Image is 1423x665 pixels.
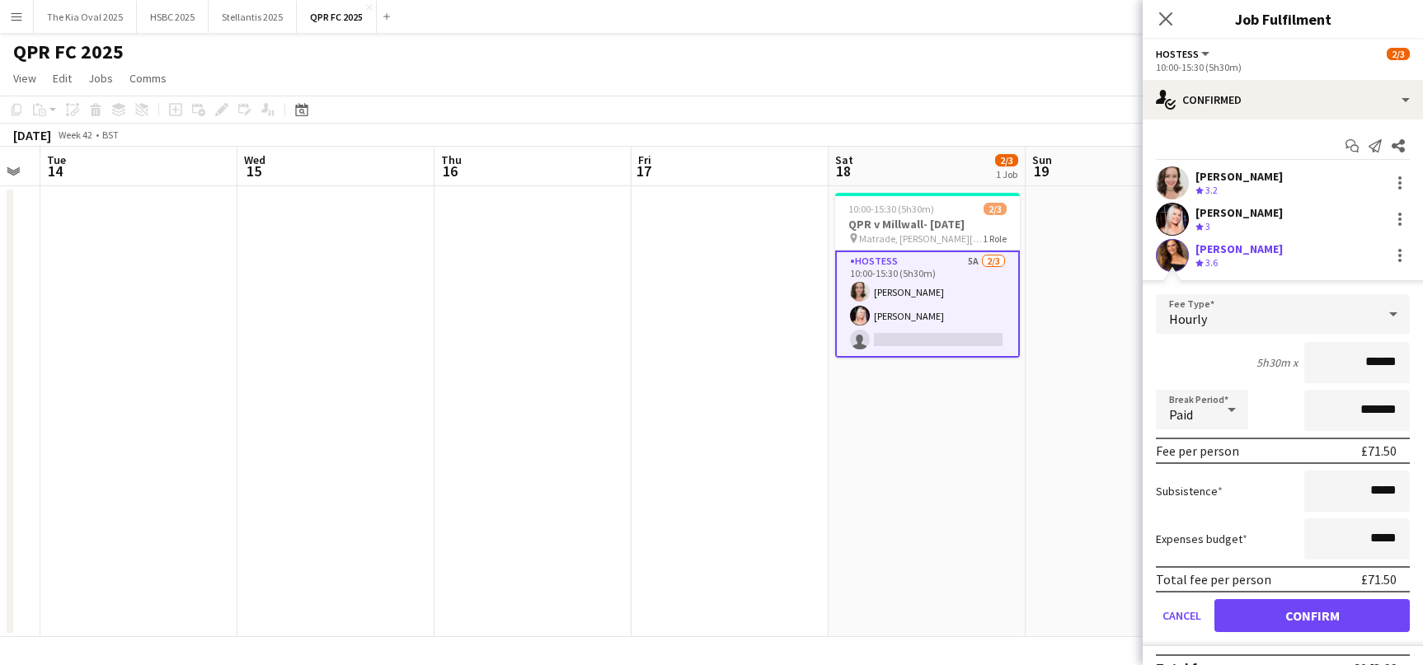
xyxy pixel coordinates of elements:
[1169,406,1193,423] span: Paid
[1156,48,1212,60] button: Hostess
[1195,169,1283,184] div: [PERSON_NAME]
[1143,80,1423,119] div: Confirmed
[835,251,1020,358] app-card-role: Hostess5A2/310:00-15:30 (5h30m)[PERSON_NAME][PERSON_NAME]
[1195,241,1283,256] div: [PERSON_NAME]
[1156,571,1271,588] div: Total fee per person
[7,68,43,89] a: View
[1156,443,1239,459] div: Fee per person
[984,203,1007,215] span: 2/3
[1156,599,1208,632] button: Cancel
[1169,311,1207,327] span: Hourly
[439,162,462,180] span: 16
[123,68,173,89] a: Comms
[859,232,983,245] span: Matrade, [PERSON_NAME][GEOGRAPHIC_DATA], [GEOGRAPHIC_DATA], [GEOGRAPHIC_DATA]
[1156,61,1410,73] div: 10:00-15:30 (5h30m)
[88,71,113,86] span: Jobs
[995,154,1018,166] span: 2/3
[441,152,462,167] span: Thu
[102,129,119,141] div: BST
[297,1,377,33] button: QPR FC 2025
[137,1,209,33] button: HSBC 2025
[53,71,72,86] span: Edit
[46,68,78,89] a: Edit
[833,162,853,180] span: 18
[1030,162,1052,180] span: 19
[636,162,651,180] span: 17
[129,71,167,86] span: Comms
[835,152,853,167] span: Sat
[835,193,1020,358] app-job-card: 10:00-15:30 (5h30m)2/3QPR v Millwall- [DATE] Matrade, [PERSON_NAME][GEOGRAPHIC_DATA], [GEOGRAPHIC...
[54,129,96,141] span: Week 42
[1361,571,1397,588] div: £71.50
[34,1,137,33] button: The Kia Oval 2025
[13,40,124,64] h1: QPR FC 2025
[45,162,66,180] span: 14
[1205,256,1218,269] span: 3.6
[848,203,934,215] span: 10:00-15:30 (5h30m)
[1156,532,1247,546] label: Expenses budget
[1205,220,1210,232] span: 3
[242,162,265,180] span: 15
[1214,599,1410,632] button: Confirm
[1195,205,1283,220] div: [PERSON_NAME]
[983,232,1007,245] span: 1 Role
[835,217,1020,232] h3: QPR v Millwall- [DATE]
[13,71,36,86] span: View
[47,152,66,167] span: Tue
[1143,8,1423,30] h3: Job Fulfilment
[996,168,1017,180] div: 1 Job
[1387,48,1410,60] span: 2/3
[209,1,297,33] button: Stellantis 2025
[1256,355,1298,370] div: 5h30m x
[638,152,651,167] span: Fri
[1361,443,1397,459] div: £71.50
[244,152,265,167] span: Wed
[1156,48,1199,60] span: Hostess
[1205,184,1218,196] span: 3.2
[1156,484,1223,499] label: Subsistence
[82,68,120,89] a: Jobs
[1032,152,1052,167] span: Sun
[13,127,51,143] div: [DATE]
